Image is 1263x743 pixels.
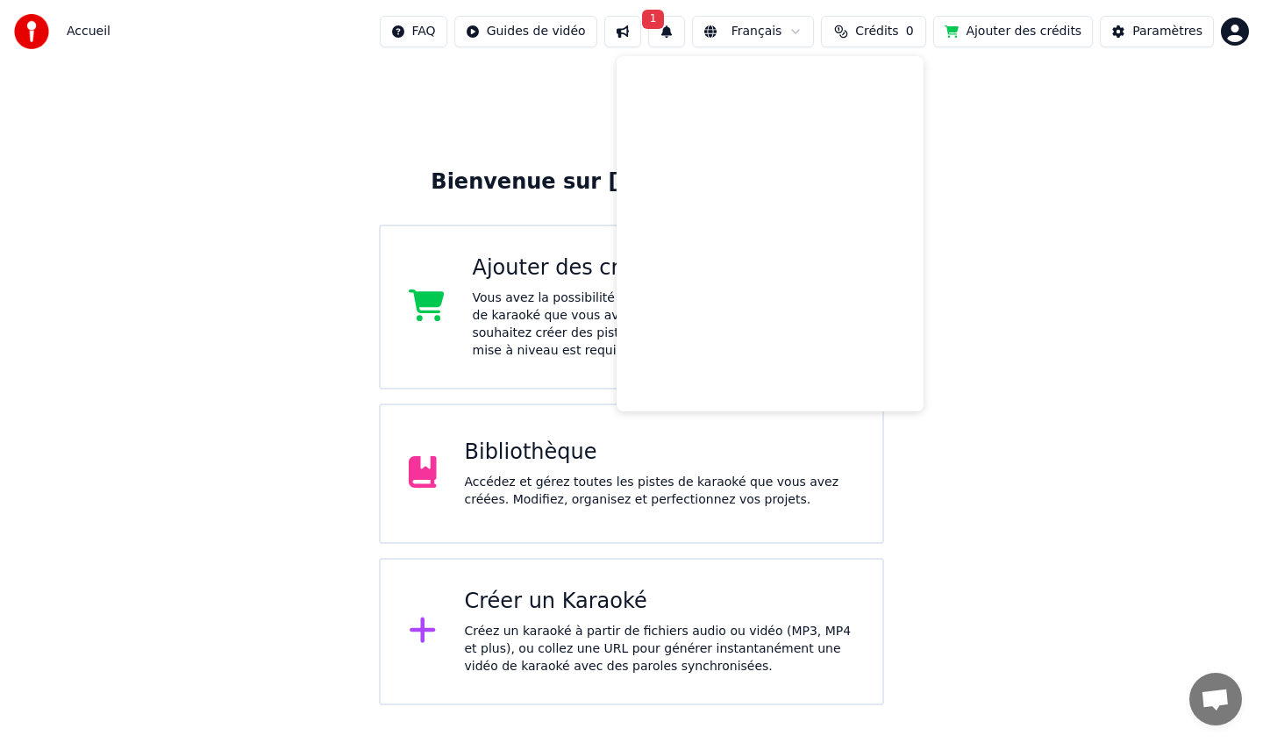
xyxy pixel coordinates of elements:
div: Vous avez la possibilité d'écouter ou de télécharger les pistes de karaoké que vous avez déjà gén... [473,289,855,360]
span: 1 [642,10,665,29]
div: Bibliothèque [465,439,855,467]
span: Accueil [67,23,111,40]
button: Ajouter des crédits [933,16,1093,47]
div: Ajouter des crédits [473,254,855,282]
button: FAQ [380,16,447,47]
button: 1 [648,16,685,47]
span: Crédits [855,23,898,40]
nav: breadcrumb [67,23,111,40]
div: Paramètres [1132,23,1202,40]
div: Bienvenue sur [PERSON_NAME] [431,168,831,196]
div: Accédez et gérez toutes les pistes de karaoké que vous avez créées. Modifiez, organisez et perfec... [465,474,855,509]
button: Crédits0 [821,16,926,47]
a: Ouvrir le chat [1189,673,1242,725]
img: youka [14,14,49,49]
div: Créez un karaoké à partir de fichiers audio ou vidéo (MP3, MP4 et plus), ou collez une URL pour g... [465,623,855,675]
div: Créer un Karaoké [465,588,855,616]
button: Paramètres [1100,16,1214,47]
span: 0 [906,23,914,40]
button: Guides de vidéo [454,16,597,47]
